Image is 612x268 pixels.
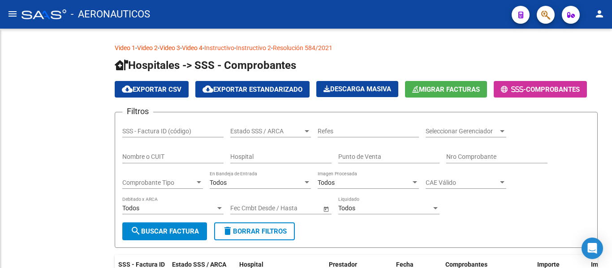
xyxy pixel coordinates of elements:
[236,44,271,51] a: Instructivo 2
[115,44,135,51] a: Video 1
[204,44,234,51] a: Instructivo
[203,84,213,94] mat-icon: cloud_download
[405,81,487,98] button: Migrar Facturas
[137,44,158,51] a: Video 2
[122,85,181,94] span: Exportar CSV
[115,81,189,98] button: Exportar CSV
[172,261,226,268] span: Estado SSS / ARCA
[594,9,605,19] mat-icon: person
[526,85,580,94] span: COMPROBANTES
[159,44,180,51] a: Video 3
[494,81,587,98] button: -COMPROBANTES
[7,9,18,19] mat-icon: menu
[396,261,414,268] span: Fecha
[122,179,195,187] span: Comprobante Tipo
[582,238,603,259] div: Open Intercom Messenger
[130,225,141,236] mat-icon: search
[122,105,153,118] h3: Filtros
[501,85,526,94] span: -
[115,43,598,53] p: - - - - - -
[323,85,391,93] span: Descarga Masiva
[426,128,498,135] span: Seleccionar Gerenciador
[273,44,332,51] a: Resolución 584/2021
[122,204,139,212] span: Todos
[210,179,227,186] span: Todos
[271,204,315,212] input: Fecha fin
[222,227,287,235] span: Borrar Filtros
[130,227,199,235] span: Buscar Factura
[338,204,355,212] span: Todos
[316,81,398,97] button: Descarga Masiva
[182,44,203,51] a: Video 4
[71,4,150,24] span: - AERONAUTICOS
[214,222,295,240] button: Borrar Filtros
[329,261,357,268] span: Prestador
[222,225,233,236] mat-icon: delete
[230,204,263,212] input: Fecha inicio
[316,81,398,98] app-download-masive: Descarga masiva de comprobantes (adjuntos)
[122,222,207,240] button: Buscar Factura
[537,261,560,268] span: Importe
[122,84,133,94] mat-icon: cloud_download
[321,204,331,213] button: Open calendar
[230,128,303,135] span: Estado SSS / ARCA
[426,179,498,187] span: CAE Válido
[239,261,263,268] span: Hospital
[412,85,480,94] span: Migrar Facturas
[203,85,302,94] span: Exportar Estandarizado
[318,179,335,186] span: Todos
[115,59,296,72] span: Hospitales -> SSS - Comprobantes
[445,261,487,268] span: Comprobantes
[195,81,310,98] button: Exportar Estandarizado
